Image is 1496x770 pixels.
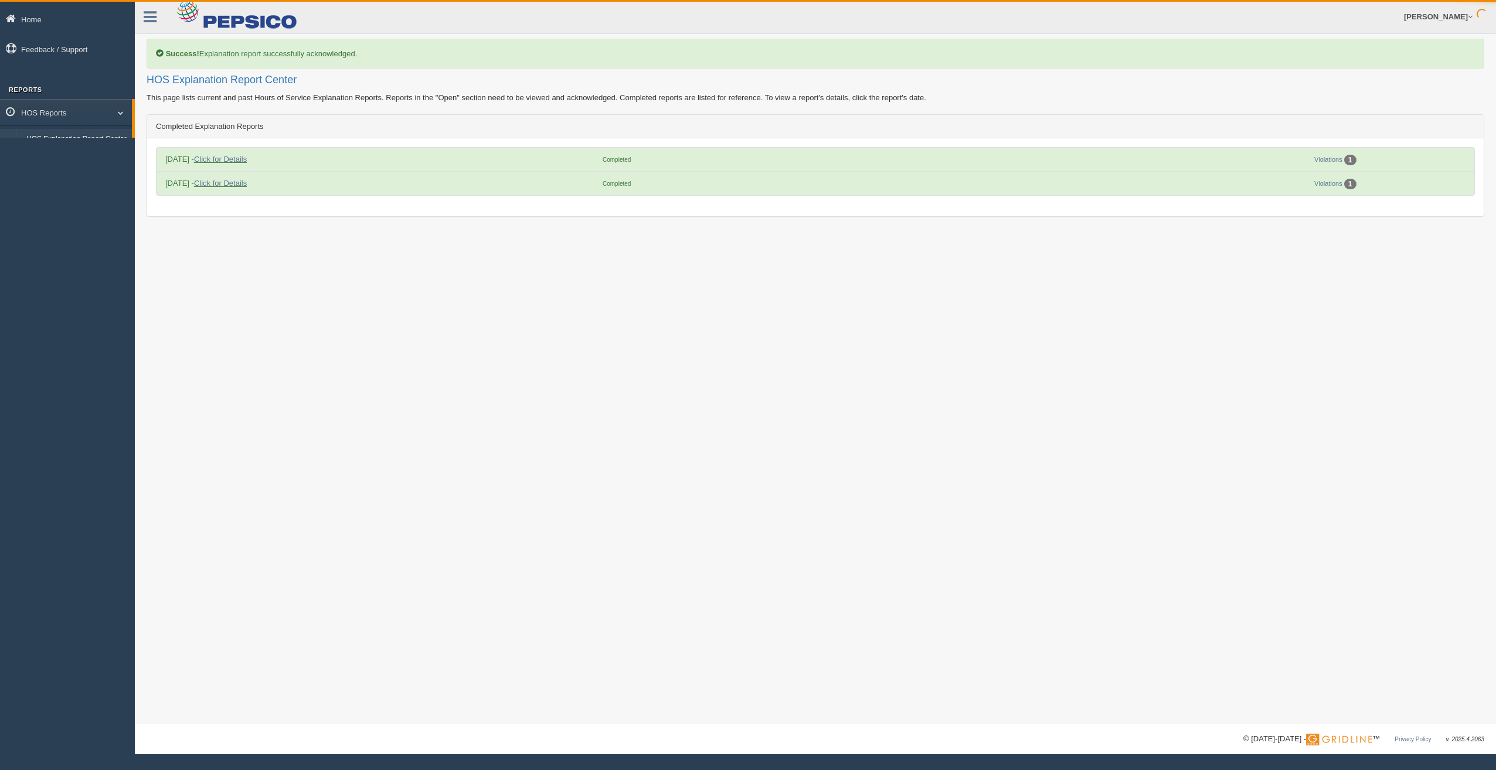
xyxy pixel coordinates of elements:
[603,156,631,163] span: Completed
[147,115,1484,138] div: Completed Explanation Reports
[1306,734,1372,745] img: Gridline
[1314,180,1342,187] a: Violations
[1243,733,1484,745] div: © [DATE]-[DATE] - ™
[194,155,247,163] a: Click for Details
[159,154,597,165] div: [DATE] -
[21,129,132,150] a: HOS Explanation Report Center
[1314,156,1342,163] a: Violations
[1446,736,1484,742] span: v. 2025.4.2063
[166,49,199,58] b: Success!
[147,39,1484,69] div: Explanation report successfully acknowledged.
[1344,155,1356,165] div: 1
[159,178,597,189] div: [DATE] -
[1395,736,1431,742] a: Privacy Policy
[1344,179,1356,189] div: 1
[603,180,631,187] span: Completed
[147,74,1484,86] h2: HOS Explanation Report Center
[194,179,247,188] a: Click for Details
